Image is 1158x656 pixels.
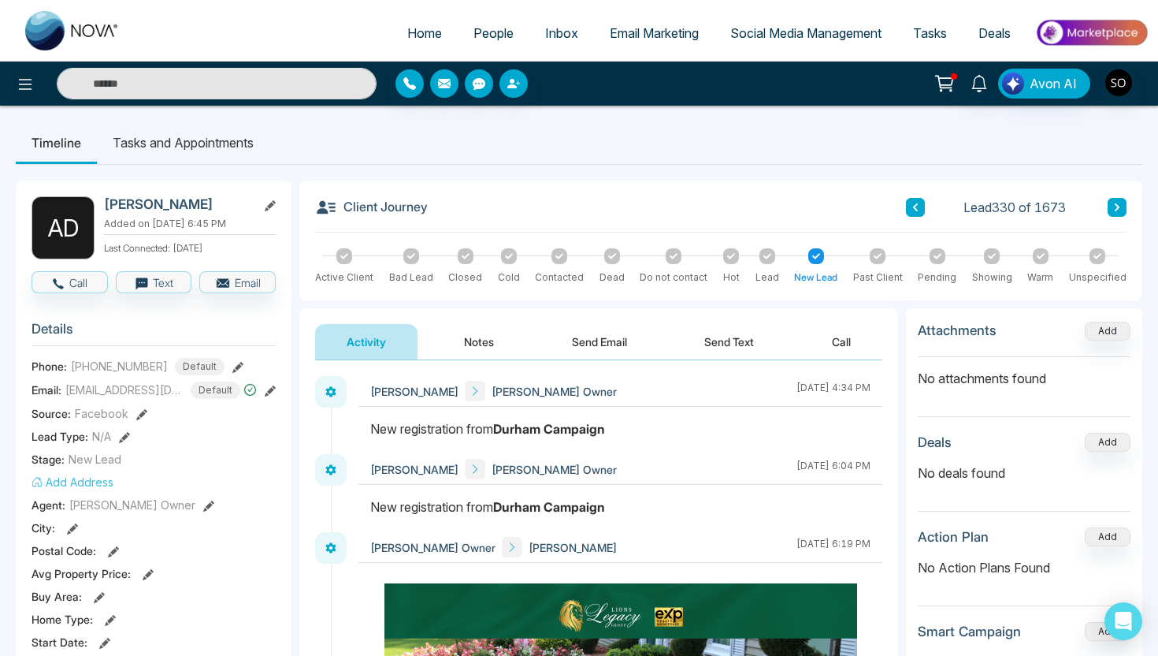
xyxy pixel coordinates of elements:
[794,270,837,285] div: New Lead
[1027,270,1053,285] div: Warm
[315,196,428,218] h3: Client Journey
[370,383,458,400] span: [PERSON_NAME]
[69,497,195,513] span: [PERSON_NAME] Owner
[32,358,67,375] span: Phone:
[1034,15,1149,50] img: Market-place.gif
[1030,74,1077,93] span: Avon AI
[71,358,168,375] span: [PHONE_NUMBER]
[32,588,82,605] span: Buy Area :
[796,537,870,557] div: [DATE] 6:19 PM
[448,270,482,285] div: Closed
[32,520,55,536] span: City :
[69,451,121,468] span: New Lead
[755,270,779,285] div: Lead
[492,383,617,400] span: [PERSON_NAME] Owner
[16,121,97,164] li: Timeline
[191,382,240,399] span: Default
[913,25,947,41] span: Tasks
[32,271,108,293] button: Call
[918,529,989,545] h3: Action Plan
[918,624,1021,639] h3: Smart Campaign
[32,405,71,422] span: Source:
[104,217,276,231] p: Added on [DATE] 6:45 PM
[1002,73,1024,95] img: Lead Flow
[75,405,128,422] span: Facebook
[796,381,870,401] div: [DATE] 4:34 PM
[65,382,184,398] span: [EMAIL_ADDRESS][DOMAIN_NAME]
[1085,622,1130,641] button: Add
[32,382,61,398] span: Email:
[32,321,276,345] h3: Details
[32,196,95,259] div: A D
[1085,322,1130,341] button: Add
[199,271,276,293] button: Email
[918,434,952,450] h3: Deals
[392,18,458,48] a: Home
[1105,69,1132,96] img: User Avatar
[545,25,578,41] span: Inbox
[370,461,458,478] span: [PERSON_NAME]
[963,198,1066,217] span: Lead 330 of 1673
[714,18,897,48] a: Social Media Management
[610,25,699,41] span: Email Marketing
[104,196,251,212] h2: [PERSON_NAME]
[32,611,93,628] span: Home Type :
[998,69,1090,99] button: Avon AI
[1104,602,1142,640] div: Open Intercom Messenger
[97,121,269,164] li: Tasks and Appointments
[918,558,1130,577] p: No Action Plans Found
[594,18,714,48] a: Email Marketing
[963,18,1026,48] a: Deals
[723,270,740,285] div: Hot
[918,322,997,338] h3: Attachments
[315,270,373,285] div: Active Client
[796,459,870,479] div: [DATE] 6:04 PM
[640,270,707,285] div: Do not contact
[32,634,87,650] span: Start Date :
[972,270,1012,285] div: Showing
[730,25,881,41] span: Social Media Management
[529,18,594,48] a: Inbox
[32,542,96,559] span: Postal Code :
[458,18,529,48] a: People
[599,270,625,285] div: Dead
[673,324,785,360] button: Send Text
[897,18,963,48] a: Tasks
[32,451,65,468] span: Stage:
[407,25,442,41] span: Home
[1069,270,1126,285] div: Unspecified
[918,357,1130,388] p: No attachments found
[432,324,525,360] button: Notes
[800,324,882,360] button: Call
[535,270,584,285] div: Contacted
[853,270,903,285] div: Past Client
[540,324,659,360] button: Send Email
[1085,323,1130,337] span: Add
[1085,433,1130,452] button: Add
[92,428,111,445] span: N/A
[116,271,192,293] button: Text
[370,539,495,556] span: [PERSON_NAME] Owner
[918,464,1130,483] p: No deals found
[32,474,113,490] button: Add Address
[529,539,617,556] span: [PERSON_NAME]
[25,11,120,50] img: Nova CRM Logo
[175,358,225,375] span: Default
[978,25,1011,41] span: Deals
[32,428,88,445] span: Lead Type:
[315,324,418,360] button: Activity
[104,238,276,255] p: Last Connected: [DATE]
[498,270,520,285] div: Cold
[32,565,131,582] span: Avg Property Price :
[1085,527,1130,546] button: Add
[389,270,433,285] div: Bad Lead
[32,497,65,513] span: Agent:
[492,461,617,478] span: [PERSON_NAME] Owner
[473,25,514,41] span: People
[918,270,956,285] div: Pending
